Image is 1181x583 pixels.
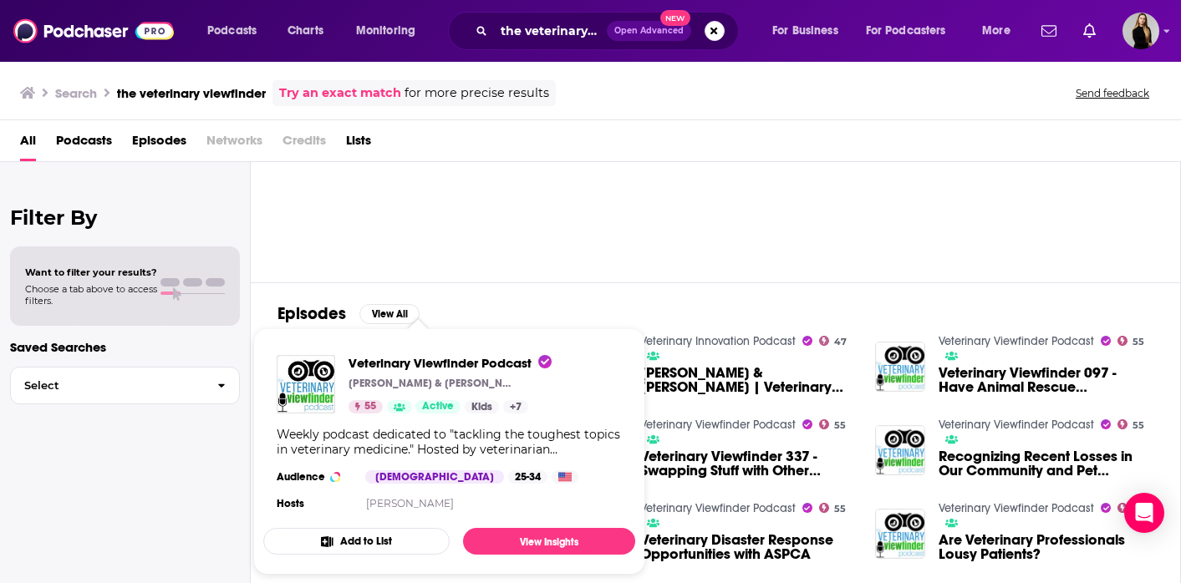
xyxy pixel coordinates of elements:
a: 55 [286,100,448,262]
a: Kids [465,400,499,413]
a: 55 [819,419,846,429]
a: Recognizing Recent Losses in Our Community and Pet Insurance Fraud with Viewfinder Eliza Mariner,... [939,449,1153,478]
span: More [982,19,1010,43]
span: Active [422,398,454,415]
span: Podcasts [207,19,257,43]
span: [PERSON_NAME] & [PERSON_NAME] | Veterinary Viewfinder Podcast [640,366,855,394]
img: User Profile [1122,13,1159,49]
span: 55 [834,422,846,429]
a: Veterinary Viewfinder Podcast [640,501,796,515]
a: Try an exact match [279,84,401,103]
span: Recognizing Recent Losses in Our Community and Pet Insurance Fraud with Viewfinder [PERSON_NAME],... [939,449,1153,478]
img: Podchaser - Follow, Share and Rate Podcasts [13,15,174,47]
span: for more precise results [405,84,549,103]
button: Show profile menu [1122,13,1159,49]
p: [PERSON_NAME] & [PERSON_NAME], RVT [349,377,516,390]
a: View Insights [463,528,635,555]
div: Open Intercom Messenger [1124,493,1164,533]
div: [DEMOGRAPHIC_DATA] [365,470,504,484]
span: Select [11,380,204,391]
a: 55 [349,400,383,413]
span: 55 [1133,338,1144,346]
a: Veterinary Viewfinder Podcast [640,418,796,432]
span: 55 [1133,422,1144,429]
a: Veterinary Viewfinder Podcast [939,334,1094,348]
button: open menu [196,18,278,44]
input: Search podcasts, credits, & more... [494,18,607,44]
a: EpisodesView All [277,303,420,324]
span: 55 [834,505,846,513]
span: New [660,10,690,26]
a: Veterinary Viewfinder Podcast [939,501,1094,515]
h3: the veterinary viewfinder [117,85,266,101]
a: 47 [819,336,847,346]
button: open menu [761,18,859,44]
p: Saved Searches [10,339,240,355]
img: Recognizing Recent Losses in Our Community and Pet Insurance Fraud with Viewfinder Eliza Mariner,... [875,425,926,476]
a: Veterinary Viewfinder Podcast [349,355,552,371]
span: Open Advanced [614,27,684,35]
div: Search podcasts, credits, & more... [464,12,755,50]
img: Are Veterinary Professionals Lousy Patients? [875,509,926,560]
span: Choose a tab above to access filters. [25,283,157,307]
span: 47 [834,338,847,346]
a: All [20,127,36,161]
img: Veterinary Viewfinder Podcast [277,355,335,413]
span: Veterinary Viewfinder 097 - Have Animal Rescue Requirements Gotten Ridiculous? [939,366,1153,394]
a: Podcasts [56,127,112,161]
button: open menu [855,18,970,44]
a: Veterinary Disaster Response Opportunities with ASPCA [640,533,855,561]
a: Veterinary Viewfinder Podcast [939,418,1094,432]
h2: Episodes [277,303,346,324]
a: Lists [346,127,371,161]
a: Active [415,400,461,413]
span: Want to filter your results? [25,266,157,278]
a: Dr. Ernie Ward & Beckie Mossor | Veterinary Viewfinder Podcast [640,366,855,394]
a: Episodes [132,127,186,161]
a: Veterinary Innovation Podcast [640,334,796,348]
button: Add to List [263,528,450,555]
img: Veterinary Viewfinder 097 - Have Animal Rescue Requirements Gotten Ridiculous? [875,342,926,393]
a: Show notifications dropdown [1077,17,1102,45]
div: Weekly podcast dedicated to "tackling the toughest topics in veterinary medicine." Hosted by vete... [277,427,622,457]
a: 55 [1117,336,1144,346]
h4: Hosts [277,497,304,510]
button: View All [359,304,420,324]
a: [PERSON_NAME] [366,497,454,509]
a: Veterinary Viewfinder 337 - Swapping Stuff with Other Clinics: Meds, Supplies, Staff and Clients? [640,449,855,478]
span: 55 [364,398,376,415]
button: open menu [344,18,437,44]
span: Networks [206,127,262,161]
a: Charts [277,18,333,44]
h3: Audience [277,470,352,484]
span: Charts [288,19,323,43]
a: 55 [819,503,846,513]
span: Monitoring [356,19,415,43]
button: Select [10,367,240,404]
span: For Business [772,19,838,43]
a: Are Veterinary Professionals Lousy Patients? [939,533,1153,561]
a: Show notifications dropdown [1035,17,1063,45]
h3: Search [55,85,97,101]
span: Logged in as editaivancevic [1122,13,1159,49]
button: Send feedback [1071,86,1154,100]
span: For Podcasters [866,19,946,43]
div: 25-34 [508,470,547,484]
h2: Filter By [10,205,240,230]
span: Credits [283,127,326,161]
a: 55 [1117,503,1144,513]
a: 55 [1117,419,1144,429]
a: +7 [503,400,528,413]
